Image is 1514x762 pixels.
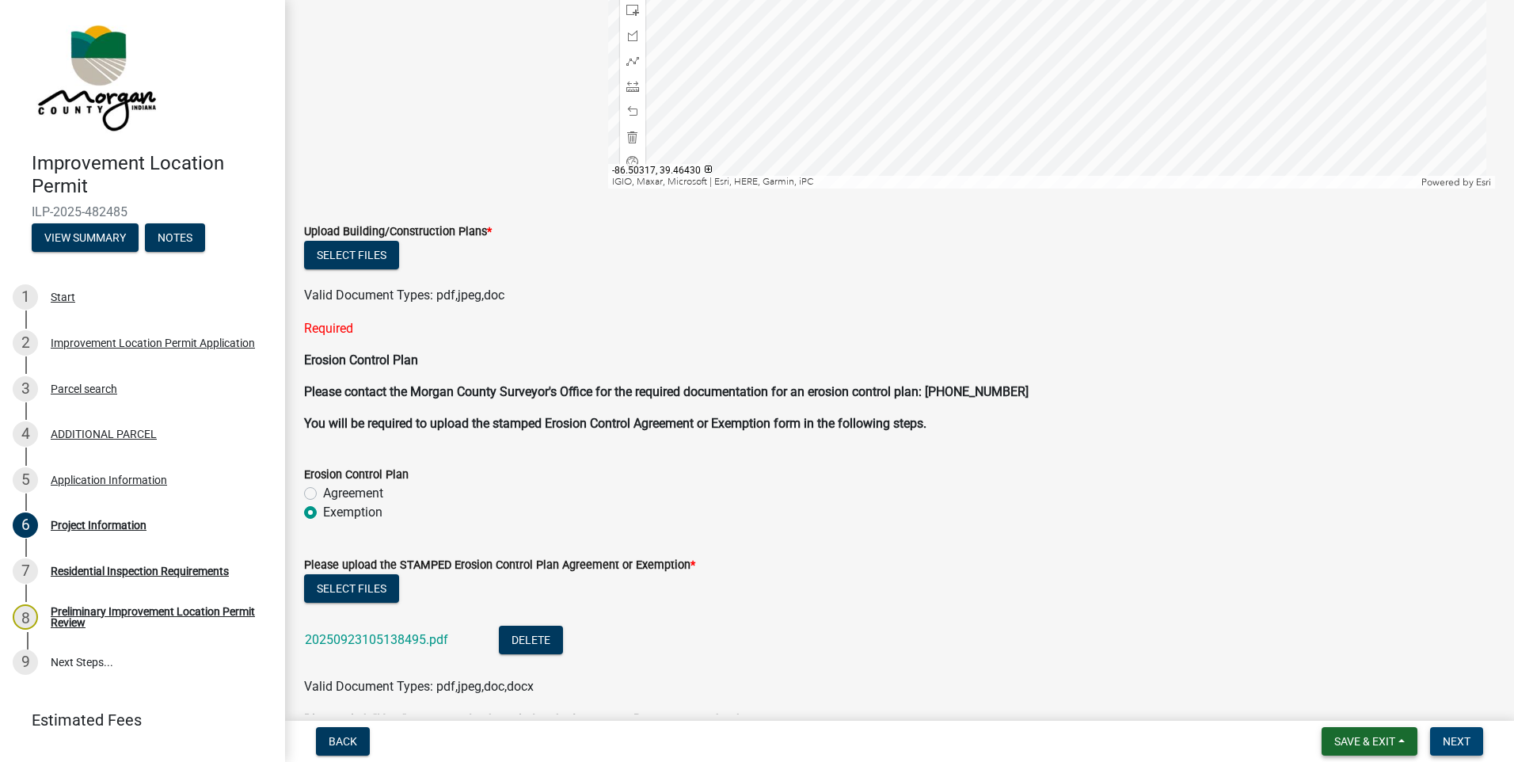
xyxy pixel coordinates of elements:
wm-modal-confirm: Summary [32,232,139,245]
a: Esri [1476,177,1491,188]
strong: Erosion Control Plan [304,352,418,368]
div: Project Information [51,520,146,531]
label: Erosion Control Plan [304,470,409,481]
div: Required [304,319,1495,338]
label: Agreement [323,484,383,503]
div: Residential Inspection Requirements [51,566,229,577]
button: Back [316,727,370,756]
div: 8 [13,604,38,630]
span: Back [329,735,357,748]
button: Next [1430,727,1483,756]
div: 4 [13,421,38,447]
span: Next [1443,735,1470,748]
button: View Summary [32,223,139,252]
wm-modal-confirm: Notes [145,232,205,245]
div: 2 [13,330,38,356]
div: Preliminary Improvement Location Permit Review [51,606,260,628]
h4: Improvement Location Permit [32,152,272,198]
label: Upload Building/Construction Plans [304,227,492,238]
a: 20250923105138495.pdf [305,632,448,647]
button: Delete [499,626,563,654]
div: 1 [13,284,38,310]
div: 7 [13,558,38,584]
div: Improvement Location Permit Application [51,337,255,349]
div: 5 [13,467,38,493]
div: Parcel search [51,383,117,394]
strong: You will be required to upload the stamped Erosion Control Agreement or Exemption form in the fol... [304,416,926,431]
div: ADDITIONAL PARCEL [51,429,157,440]
span: Save & Exit [1334,735,1395,748]
div: 9 [13,650,38,675]
strong: Please click "Next" to sign and acknowledge the Inspection Requirements for this project [304,712,794,727]
span: Valid Document Types: pdf,jpeg,doc [304,288,504,303]
button: Select files [304,574,399,603]
button: Notes [145,223,205,252]
div: 3 [13,376,38,402]
div: Start [51,291,75,303]
div: Powered by [1417,176,1495,189]
label: Please upload the STAMPED Erosion Control Plan Agreement or Exemption [304,560,695,571]
span: ILP-2025-482485 [32,204,253,219]
div: IGIO, Maxar, Microsoft | Esri, HERE, Garmin, iPC [608,176,1418,189]
div: 6 [13,512,38,538]
a: Estimated Fees [13,704,260,736]
div: Application Information [51,474,167,486]
strong: Please contact the Morgan County Surveyor's Office for the required documentation for an erosion ... [304,384,1029,399]
wm-modal-confirm: Delete Document [499,634,563,649]
img: Morgan County, Indiana [32,17,159,135]
span: Valid Document Types: pdf,jpeg,doc,docx [304,679,534,694]
button: Select files [304,241,399,269]
button: Save & Exit [1322,727,1417,756]
label: Exemption [323,503,382,522]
